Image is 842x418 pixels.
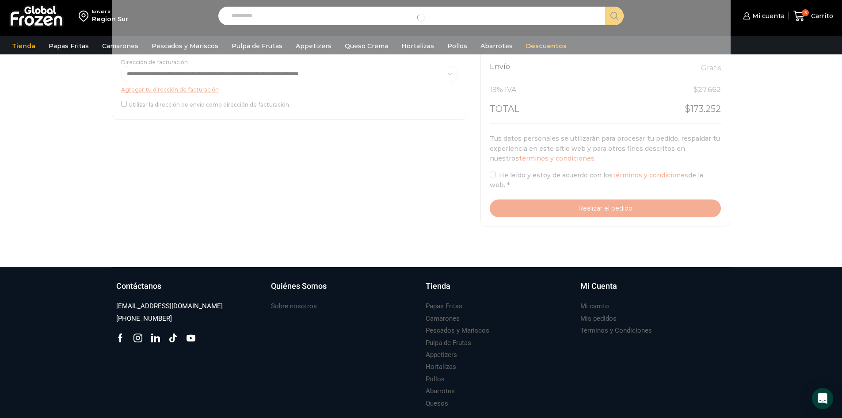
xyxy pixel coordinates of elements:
h3: Mi carrito [580,302,609,311]
a: Papas Fritas [426,300,462,312]
img: address-field-icon.svg [79,8,92,23]
a: [PHONE_NUMBER] [116,313,172,325]
div: Enviar a [92,8,128,15]
h3: Mi Cuenta [580,280,617,292]
a: Camarones [98,38,143,54]
a: Términos y Condiciones [580,325,652,337]
a: Abarrotes [426,385,455,397]
h3: [PHONE_NUMBER] [116,314,172,323]
span: Mi cuenta [750,12,785,20]
div: Region Sur [92,15,128,23]
a: Mi carrito [580,300,609,312]
a: Papas Fritas [44,38,93,54]
a: 3 Carrito [793,6,833,27]
h3: [EMAIL_ADDRESS][DOMAIN_NAME] [116,302,223,311]
a: Sobre nosotros [271,300,317,312]
a: Contáctanos [116,280,262,301]
h3: Sobre nosotros [271,302,317,311]
h3: Appetizers [426,350,457,360]
div: Open Intercom Messenger [812,388,833,409]
a: Tienda [426,280,571,301]
a: Pollos [426,373,445,385]
h3: Términos y Condiciones [580,326,652,335]
a: Appetizers [426,349,457,361]
a: Mi cuenta [741,7,784,25]
span: Carrito [809,12,833,20]
h3: Papas Fritas [426,302,462,311]
a: Pulpa de Frutas [426,337,471,349]
a: Hortalizas [426,361,456,373]
h3: Quiénes Somos [271,280,327,292]
h3: Abarrotes [426,387,455,396]
h3: Pulpa de Frutas [426,338,471,348]
h3: Pescados y Mariscos [426,326,489,335]
h3: Mis pedidos [580,314,617,323]
span: 3 [802,9,809,16]
h3: Quesos [426,399,448,408]
a: Mis pedidos [580,313,617,325]
h3: Tienda [426,280,450,292]
a: [EMAIL_ADDRESS][DOMAIN_NAME] [116,300,223,312]
a: Camarones [426,313,460,325]
a: Quiénes Somos [271,280,417,301]
a: Quesos [426,398,448,410]
a: Pescados y Mariscos [426,325,489,337]
a: Tienda [8,38,40,54]
h3: Hortalizas [426,362,456,372]
h3: Contáctanos [116,280,161,292]
a: Mi Cuenta [580,280,726,301]
h3: Camarones [426,314,460,323]
h3: Pollos [426,375,445,384]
